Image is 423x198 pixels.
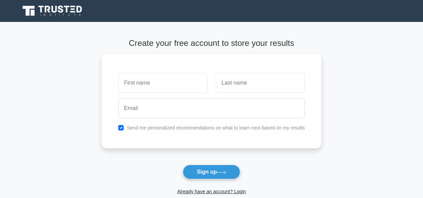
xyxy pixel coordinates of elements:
h4: Create your free account to store your results [102,38,321,48]
input: Last name [216,73,305,93]
label: Send me personalized recommendations on what to learn next based on my results [127,125,305,131]
input: First name [118,73,207,93]
a: Already have an account? Login [177,189,246,194]
input: Email [118,98,305,118]
button: Sign up [183,165,241,179]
